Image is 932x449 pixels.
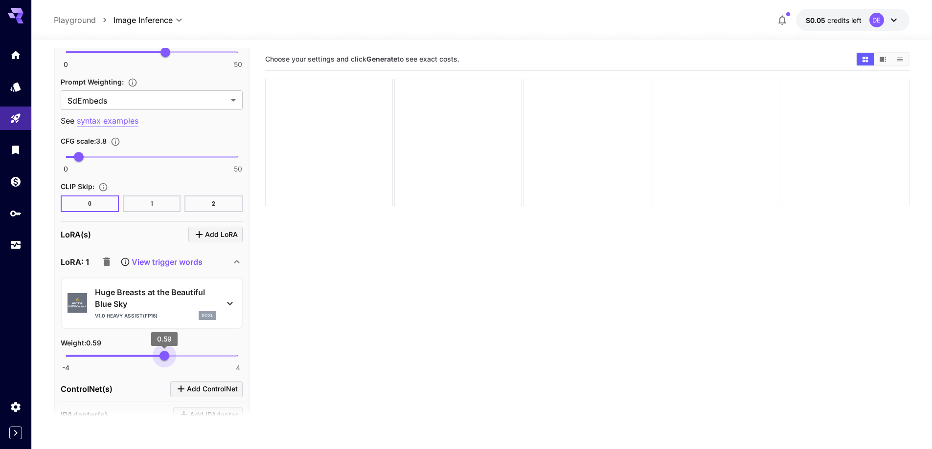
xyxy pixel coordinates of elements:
[107,137,124,147] button: Adjusts how closely the generated image aligns with the input prompt. A higher value enforces str...
[265,55,459,63] span: Choose your settings and click to see exact costs.
[891,53,909,65] button: Show media in list view
[10,49,22,61] div: Home
[202,312,213,319] p: sdxl
[827,16,862,24] span: credits left
[61,256,89,268] p: LoRA: 1
[869,13,884,27] div: DE
[170,381,243,397] button: Click to add ControlNet
[76,298,79,301] span: ⚠️
[61,383,113,395] p: ControlNet(s)
[157,335,172,343] span: 0.59
[61,76,243,110] div: Prompt Weighting is not compatible with FLUX models.
[10,144,22,156] div: Library
[184,195,243,212] button: 2
[806,15,862,25] div: $0.05
[61,195,119,212] button: 0
[61,339,101,347] span: Weight : 0.59
[123,195,181,212] button: 1
[205,229,238,241] span: Add LoRA
[61,180,243,212] div: CLIP Skip is not compatible with FLUX models.
[95,312,158,320] p: v1.0 heavy assist(fp16)
[77,115,138,127] button: syntax examples
[61,250,243,274] div: LoRA: 1View trigger words
[806,16,827,24] span: $0.05
[61,78,124,86] span: Prompt Weighting :
[10,112,22,125] div: Playground
[72,301,83,305] span: Warning:
[796,9,909,31] button: $0.05DE
[236,363,240,373] span: 4
[234,164,242,174] span: 50
[10,175,22,188] div: Wallet
[95,286,216,310] p: Huge Breasts at the Beautiful Blue Sky
[10,81,22,93] div: Models
[68,305,86,309] span: NSFW Content
[68,282,236,324] div: ⚠️Warning:NSFW ContentHuge Breasts at the Beautiful Blue Skyv1.0 heavy assist(fp16)sdxl
[64,164,68,174] span: 0
[234,60,242,69] span: 50
[94,182,112,192] button: Controls how many layers to skip in CLIP text encoder. Higher values can produce more abstract re...
[120,256,203,268] button: View trigger words
[64,60,68,69] span: 0
[62,363,69,373] span: -4
[187,383,238,395] span: Add ControlNet
[61,229,91,240] p: LoRA(s)
[366,55,397,63] b: Generate
[188,227,243,243] button: Click to add LoRA
[10,401,22,413] div: Settings
[874,53,891,65] button: Show media in video view
[10,207,22,219] div: API Keys
[54,14,114,26] nav: breadcrumb
[68,95,227,107] span: SdEmbeds
[10,239,22,251] div: Usage
[132,256,203,268] p: View trigger words
[61,137,107,145] span: CFG scale : 3.8
[9,427,22,439] button: Expand sidebar
[54,14,96,26] a: Playground
[856,52,909,66] div: Show media in grid viewShow media in video viewShow media in list view
[857,53,874,65] button: Show media in grid view
[124,78,141,87] button: It allows you to adjust how strongly different parts of your prompt influence the generated image.
[61,115,243,127] p: See
[114,14,173,26] span: Image Inference
[61,182,94,191] span: CLIP Skip :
